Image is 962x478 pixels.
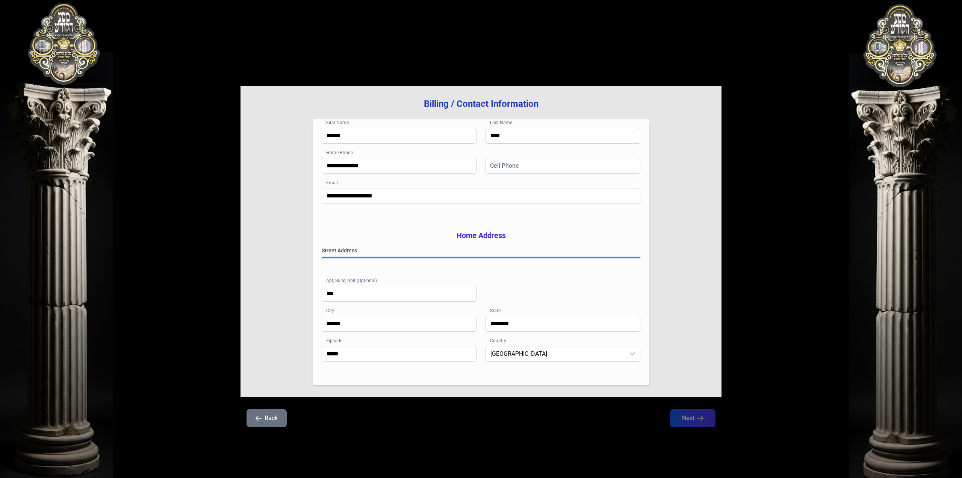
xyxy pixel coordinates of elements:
h3: Billing / Contact Information [253,98,709,110]
label: Street Address [322,247,640,254]
span: United States [486,346,625,361]
div: dropdown trigger [625,346,640,361]
h3: Home Address [322,230,640,241]
button: Back [247,409,287,427]
button: Next [670,409,715,427]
